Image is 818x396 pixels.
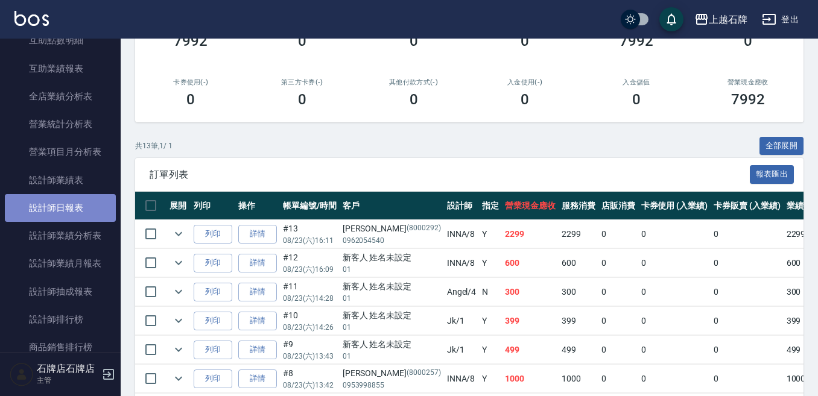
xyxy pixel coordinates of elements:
[10,362,34,386] img: Person
[638,192,711,220] th: 卡券使用 (入業績)
[343,251,441,264] div: 新客人 姓名未設定
[283,264,337,275] p: 08/23 (六) 16:09
[343,235,441,246] p: 0962054540
[170,254,188,272] button: expand row
[711,278,784,306] td: 0
[343,338,441,351] div: 新客人 姓名未設定
[598,278,638,306] td: 0
[444,220,480,248] td: INNA /8
[711,365,784,393] td: 0
[595,78,678,86] h2: 入金儲值
[170,312,188,330] button: expand row
[709,12,747,27] div: 上越石牌
[638,336,711,364] td: 0
[598,192,638,220] th: 店販消費
[559,365,598,393] td: 1000
[280,336,340,364] td: #9
[283,293,337,304] p: 08/23 (六) 14:28
[5,55,116,83] a: 互助業績報表
[194,341,232,359] button: 列印
[298,91,306,108] h3: 0
[559,307,598,335] td: 399
[5,166,116,194] a: 設計師業績表
[37,363,98,375] h5: 石牌店石牌店
[410,91,418,108] h3: 0
[280,249,340,277] td: #12
[343,351,441,362] p: 01
[638,249,711,277] td: 0
[343,222,441,235] div: [PERSON_NAME]
[170,369,188,388] button: expand row
[235,192,280,220] th: 操作
[238,341,277,359] a: 詳情
[166,192,191,220] th: 展開
[238,225,277,244] a: 詳情
[559,220,598,248] td: 2299
[711,307,784,335] td: 0
[283,351,337,362] p: 08/23 (六) 13:43
[711,249,784,277] td: 0
[502,278,559,306] td: 300
[479,278,502,306] td: N
[280,192,340,220] th: 帳單編號/時間
[502,307,559,335] td: 399
[638,278,711,306] td: 0
[598,365,638,393] td: 0
[194,312,232,330] button: 列印
[5,110,116,138] a: 營業統計分析表
[5,138,116,166] a: 營業項目月分析表
[5,222,116,250] a: 設計師業績分析表
[620,33,653,49] h3: 7992
[170,225,188,243] button: expand row
[444,365,480,393] td: INNA /8
[711,336,784,364] td: 0
[150,78,232,86] h2: 卡券使用(-)
[135,140,173,151] p: 共 13 筆, 1 / 1
[706,78,789,86] h2: 營業現金應收
[238,283,277,301] a: 詳情
[638,307,711,335] td: 0
[238,254,277,272] a: 詳情
[150,169,750,181] span: 訂單列表
[343,322,441,333] p: 01
[598,336,638,364] td: 0
[502,192,559,220] th: 營業現金應收
[757,8,804,31] button: 登出
[638,365,711,393] td: 0
[372,78,455,86] h2: 其他付款方式(-)
[444,278,480,306] td: Angel /4
[37,375,98,386] p: 主管
[238,312,277,330] a: 詳情
[280,365,340,393] td: #8
[479,307,502,335] td: Y
[479,220,502,248] td: Y
[521,33,529,49] h3: 0
[598,307,638,335] td: 0
[283,235,337,246] p: 08/23 (六) 16:11
[5,250,116,277] a: 設計師業績月報表
[598,249,638,277] td: 0
[711,220,784,248] td: 0
[559,278,598,306] td: 300
[170,341,188,359] button: expand row
[711,192,784,220] th: 卡券販賣 (入業績)
[343,264,441,275] p: 01
[343,293,441,304] p: 01
[194,369,232,388] button: 列印
[298,33,306,49] h3: 0
[5,333,116,361] a: 商品銷售排行榜
[407,367,441,380] p: (8000257)
[750,168,794,180] a: 報表匯出
[750,165,794,184] button: 報表匯出
[238,369,277,388] a: 詳情
[731,91,765,108] h3: 7992
[170,283,188,301] button: expand row
[340,192,444,220] th: 客戶
[559,336,598,364] td: 499
[632,91,641,108] h3: 0
[638,220,711,248] td: 0
[5,83,116,110] a: 全店業績分析表
[410,33,418,49] h3: 0
[479,365,502,393] td: Y
[502,365,559,393] td: 1000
